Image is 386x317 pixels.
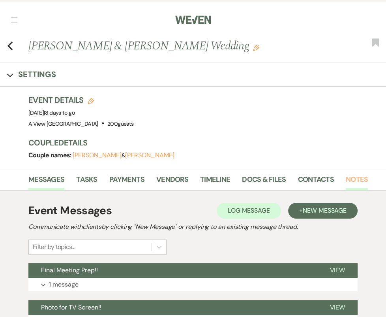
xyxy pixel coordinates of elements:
button: Edit [253,43,259,51]
span: Log Message [228,206,270,215]
button: [PERSON_NAME] [125,152,174,158]
a: Docs & Files [242,174,286,190]
span: 200 guests [107,120,133,127]
h2: Communicate with clients by clicking "New Message" or replying to an existing message thread. [28,222,358,232]
span: & [73,152,174,159]
span: View [330,266,345,274]
h1: [PERSON_NAME] & [PERSON_NAME] Wedding [28,38,311,54]
h1: Event Messages [28,202,112,219]
img: Weven Logo [175,11,211,28]
h3: Settings [18,69,56,80]
span: Photo for TV Screen!! [41,303,101,311]
span: New Message [303,206,347,215]
h3: Couple Details [28,137,378,148]
button: Photo for TV Screen!! [28,300,317,315]
span: A View [GEOGRAPHIC_DATA] [28,120,98,127]
a: Payments [109,174,144,190]
button: View [317,263,358,278]
button: 1 message [28,278,358,291]
a: Notes [346,174,368,190]
button: [PERSON_NAME] [73,152,122,158]
h3: Event Details [28,94,133,106]
p: 1 message [49,279,79,290]
span: 8 days to go [45,109,75,116]
span: View [330,303,345,311]
span: [DATE] [28,109,75,116]
button: View [317,300,358,315]
span: Couple names: [28,151,73,159]
button: Final Meeting Prep!! [28,263,317,278]
a: Contacts [298,174,334,190]
span: | [44,109,75,116]
a: Messages [28,174,64,190]
a: Timeline [200,174,230,190]
span: Final Meeting Prep!! [41,266,98,274]
a: Tasks [76,174,97,190]
button: +New Message [288,203,358,219]
button: Settings [7,69,56,80]
button: Log Message [217,203,281,219]
div: Filter by topics... [33,242,75,252]
a: Vendors [156,174,188,190]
